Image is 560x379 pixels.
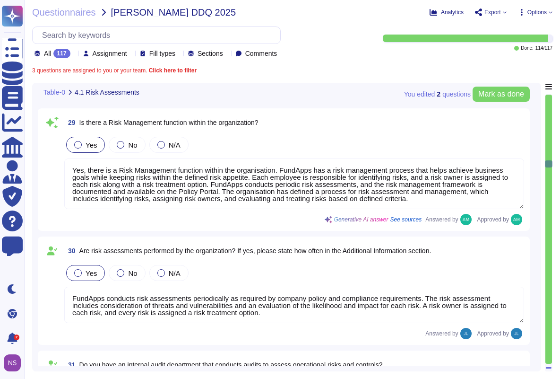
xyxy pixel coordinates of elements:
[2,353,27,373] button: user
[535,46,552,51] span: 114 / 117
[32,8,96,17] span: Questionnaires
[169,141,181,149] span: N/A
[521,46,534,51] span: Done:
[511,214,522,225] img: user
[4,354,21,371] img: user
[478,90,524,98] span: Mark as done
[511,328,522,339] img: user
[64,119,76,126] span: 29
[169,269,181,277] span: N/A
[437,91,440,97] b: 2
[425,331,458,336] span: Answered by
[477,217,509,222] span: Approved by
[64,159,524,209] textarea: Yes, there is a Risk Management function within the organisation. FundApps has a risk management ...
[111,8,236,17] span: [PERSON_NAME] DDQ 2025
[79,119,258,126] span: Is there a Risk Management function within the organization?
[460,328,472,339] img: user
[79,361,383,369] span: Do you have an internal audit department that conducts audits to assess operational risks and con...
[93,50,127,57] span: Assignment
[128,141,137,149] span: No
[64,287,524,323] textarea: FundApps conducts risk assessments periodically as required by company policy and compliance requ...
[32,68,197,73] span: 3 questions are assigned to you or your team.
[460,214,472,225] img: user
[53,49,70,58] div: 117
[86,269,97,277] span: Yes
[425,217,458,222] span: Answered by
[441,9,464,15] span: Analytics
[484,9,501,15] span: Export
[147,67,197,74] b: Click here to filter
[14,335,19,340] div: 2
[75,89,139,96] span: 4.1 Risk Assessments
[43,89,65,96] span: Table-0
[245,50,277,57] span: Comments
[64,361,76,368] span: 31
[198,50,223,57] span: Sections
[390,217,422,222] span: See sources
[430,9,464,16] button: Analytics
[37,27,280,44] input: Search by keywords
[128,269,137,277] span: No
[86,141,97,149] span: Yes
[334,217,388,222] span: Generative AI answer
[477,331,509,336] span: Approved by
[149,50,175,57] span: Fill types
[527,9,547,15] span: Options
[404,91,471,97] span: You edited question s
[473,87,530,102] button: Mark as done
[64,247,76,254] span: 30
[79,247,431,255] span: Are risk assessments performed by the organization? If yes, please state how often in the Additio...
[44,50,52,57] span: All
